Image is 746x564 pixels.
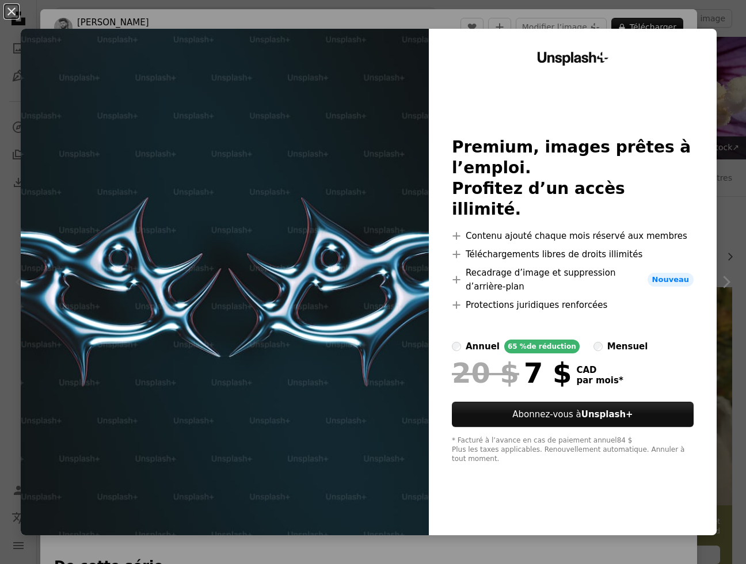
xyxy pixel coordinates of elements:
input: mensuel [593,342,603,351]
li: Protections juridiques renforcées [452,298,694,312]
span: Nouveau [648,273,694,287]
li: Recadrage d’image et suppression d’arrière-plan [452,266,694,294]
span: 20 $ [452,358,519,388]
button: Abonnez-vous àUnsplash+ [452,402,694,427]
span: CAD [576,365,623,375]
div: 65 % de réduction [504,340,580,353]
div: mensuel [607,340,648,353]
span: par mois * [576,375,623,386]
li: Contenu ajouté chaque mois réservé aux membres [452,229,694,243]
div: 7 $ [452,358,572,388]
input: annuel65 %de réduction [452,342,461,351]
h2: Premium, images prêtes à l’emploi. Profitez d’un accès illimité. [452,137,694,220]
div: * Facturé à l’avance en cas de paiement annuel 84 $ Plus les taxes applicables. Renouvellement au... [452,436,694,464]
div: annuel [466,340,500,353]
strong: Unsplash+ [581,409,633,420]
li: Téléchargements libres de droits illimités [452,247,694,261]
